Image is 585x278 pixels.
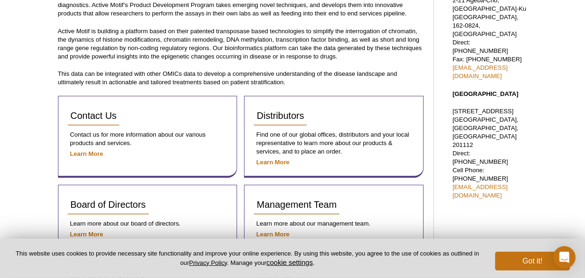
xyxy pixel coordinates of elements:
[58,70,424,87] p: This data can be integrated with other OMICs data to develop a comprehensive understanding of the...
[189,259,227,266] a: Privacy Policy
[71,110,117,121] span: Contact Us
[256,159,289,166] a: Learn More
[267,258,313,266] button: cookie settings
[68,131,228,147] p: Contact us for more information about our various products and services.
[68,106,120,126] a: Contact Us
[254,106,307,126] a: Distributors
[58,27,424,61] p: Active Motif is building a platform based on their patented transposase based technologies to sim...
[553,246,576,269] div: Open Intercom Messenger
[70,150,103,157] a: Learn More
[68,219,228,228] p: Learn more about our board of directors.
[453,183,508,199] a: [EMAIL_ADDRESS][DOMAIN_NAME]
[495,252,570,271] button: Got it!
[256,231,289,238] a: Learn More
[70,231,103,238] a: Learn More
[257,110,304,121] span: Distributors
[453,64,508,80] a: [EMAIL_ADDRESS][DOMAIN_NAME]
[254,219,414,228] p: Learn more about our management team.
[254,131,414,156] p: Find one of our global offices, distributors and your local representative to learn more about ou...
[453,107,527,200] p: [STREET_ADDRESS] [GEOGRAPHIC_DATA], [GEOGRAPHIC_DATA], [GEOGRAPHIC_DATA] 201112 Direct: [PHONE_NU...
[15,249,480,267] p: This website uses cookies to provide necessary site functionality and improve your online experie...
[257,199,337,210] span: Management Team
[68,195,149,215] a: Board of Directors
[254,195,339,215] a: Management Team
[453,90,519,97] strong: [GEOGRAPHIC_DATA]
[71,199,146,210] span: Board of Directors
